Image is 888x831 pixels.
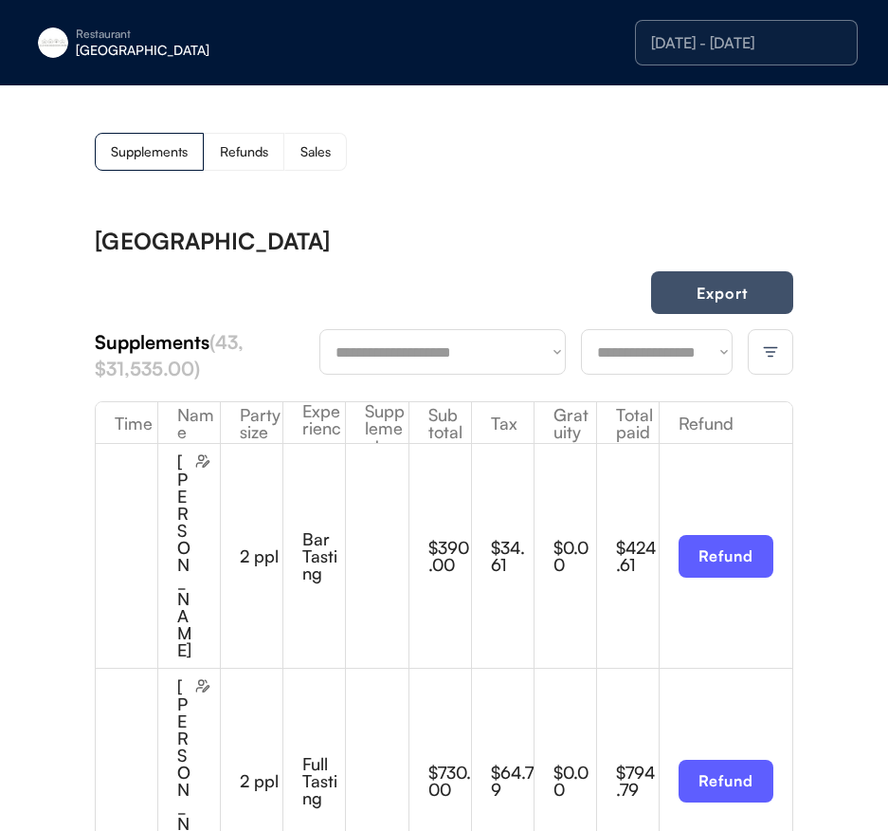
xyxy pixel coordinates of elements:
[283,402,345,453] div: Experience
[177,453,191,658] div: [PERSON_NAME]
[240,547,282,564] div: 2 ppl
[679,535,773,578] button: Refund
[300,145,331,158] div: Sales
[651,271,793,314] button: Export
[220,145,268,158] div: Refunds
[491,539,534,573] div: $34.61
[428,539,471,573] div: $390.00
[95,329,319,382] div: Supplements
[428,764,471,798] div: $730.00
[616,539,659,573] div: $424.61
[195,678,210,693] img: users-edit.svg
[553,539,596,573] div: $0.00
[111,145,188,158] div: Supplements
[96,415,157,432] div: Time
[651,35,842,50] div: [DATE] - [DATE]
[76,44,315,57] div: [GEOGRAPHIC_DATA]
[679,760,773,803] button: Refund
[38,28,68,58] img: eleven-madison-park-new-york-ny-logo-1.jpg
[221,406,282,440] div: Party size
[616,764,659,798] div: $794.79
[346,402,408,453] div: Supplements
[302,530,345,582] div: Bar Tasting
[195,453,210,469] img: users-edit.svg
[158,406,220,440] div: Name
[762,343,779,360] img: filter-lines.svg
[535,406,596,440] div: Gratuity
[597,406,659,440] div: Total paid
[95,230,330,252] div: [GEOGRAPHIC_DATA]
[409,406,471,440] div: Sub total
[472,415,534,432] div: Tax
[240,772,282,789] div: 2 ppl
[660,415,792,432] div: Refund
[491,764,534,798] div: $64.79
[553,764,596,798] div: $0.00
[76,28,315,40] div: Restaurant
[302,755,345,806] div: Full Tasting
